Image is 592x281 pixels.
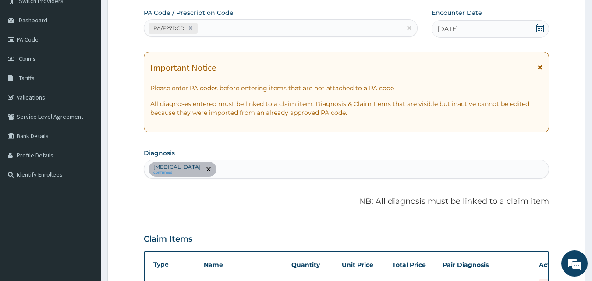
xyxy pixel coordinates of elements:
label: Encounter Date [432,8,482,17]
p: NB: All diagnosis must be linked to a claim item [144,196,549,207]
div: Chat with us now [46,49,147,60]
span: We're online! [51,85,121,173]
th: Name [199,256,287,274]
th: Quantity [287,256,337,274]
label: Diagnosis [144,149,175,157]
textarea: Type your message and hit 'Enter' [4,188,167,218]
th: Unit Price [337,256,388,274]
h3: Claim Items [144,235,192,244]
span: Claims [19,55,36,63]
div: PA/F27DCD [151,23,186,33]
p: All diagnoses entered must be linked to a claim item. Diagnosis & Claim Items that are visible bu... [150,100,543,117]
th: Pair Diagnosis [438,256,535,274]
span: remove selection option [205,165,213,173]
p: [MEDICAL_DATA] [153,164,201,171]
small: confirmed [153,171,201,175]
span: [DATE] [437,25,458,33]
span: Dashboard [19,16,47,24]
div: Minimize live chat window [144,4,165,25]
h1: Important Notice [150,63,216,72]
p: Please enter PA codes before entering items that are not attached to a PA code [150,84,543,92]
th: Actions [535,256,578,274]
th: Type [149,256,199,273]
label: PA Code / Prescription Code [144,8,234,17]
img: d_794563401_company_1708531726252_794563401 [16,44,35,66]
span: Tariffs [19,74,35,82]
th: Total Price [388,256,438,274]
